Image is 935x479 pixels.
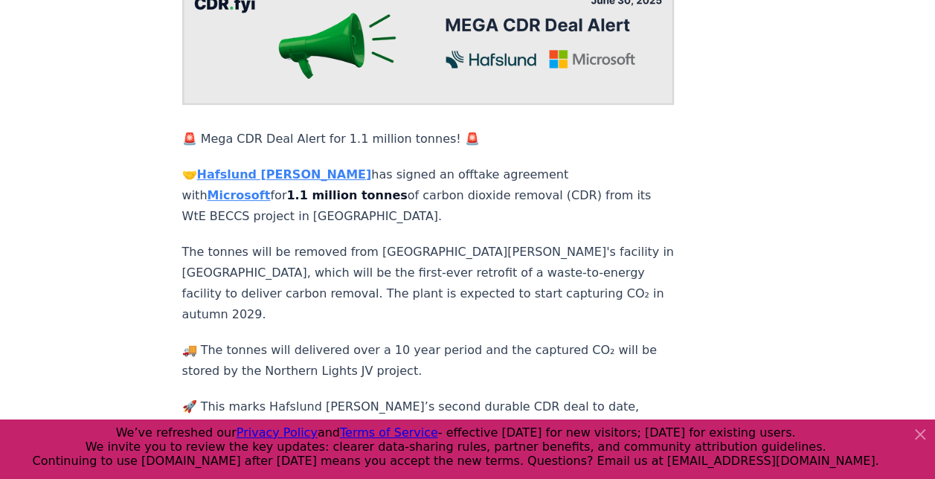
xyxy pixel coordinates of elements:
p: The tonnes will be removed from [GEOGRAPHIC_DATA][PERSON_NAME]'s facility in [GEOGRAPHIC_DATA], w... [182,242,675,325]
p: 🚀 This marks Hafslund [PERSON_NAME]’s second durable CDR deal to date, bringing its total sales t... [182,396,675,438]
a: Hafslund [PERSON_NAME] [197,167,372,181]
p: 🚚 The tonnes will delivered over a 10 year period and the captured CO₂ will be stored by the Nort... [182,340,675,382]
strong: 1.1 million tonnes [286,188,407,202]
p: 🤝 has signed an offtake agreement with for of carbon dioxide removal (CDR) from its WtE BECCS pro... [182,164,675,227]
p: 🚨 Mega CDR Deal Alert for 1.1 million tonnes! 🚨 [182,129,675,150]
a: Microsoft [207,188,270,202]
